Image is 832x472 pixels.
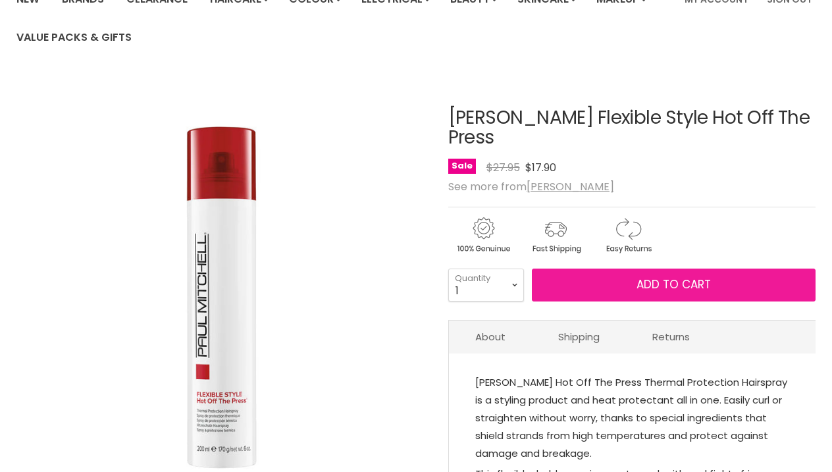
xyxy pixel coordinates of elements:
[593,215,663,255] img: returns.gif
[448,215,518,255] img: genuine.gif
[449,321,532,353] a: About
[527,179,614,194] a: [PERSON_NAME]
[7,24,142,51] a: Value Packs & Gifts
[486,160,520,175] span: $27.95
[626,321,716,353] a: Returns
[448,269,524,302] select: Quantity
[637,276,711,292] span: Add to cart
[532,321,626,353] a: Shipping
[521,215,590,255] img: shipping.gif
[475,375,787,460] span: [PERSON_NAME] Hot Off The Press Thermal Protection Hairspray is a styling product and heat protec...
[448,108,816,149] h1: [PERSON_NAME] Flexible Style Hot Off The Press
[532,269,816,302] button: Add to cart
[448,179,614,194] span: See more from
[448,159,476,174] span: Sale
[525,160,556,175] span: $17.90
